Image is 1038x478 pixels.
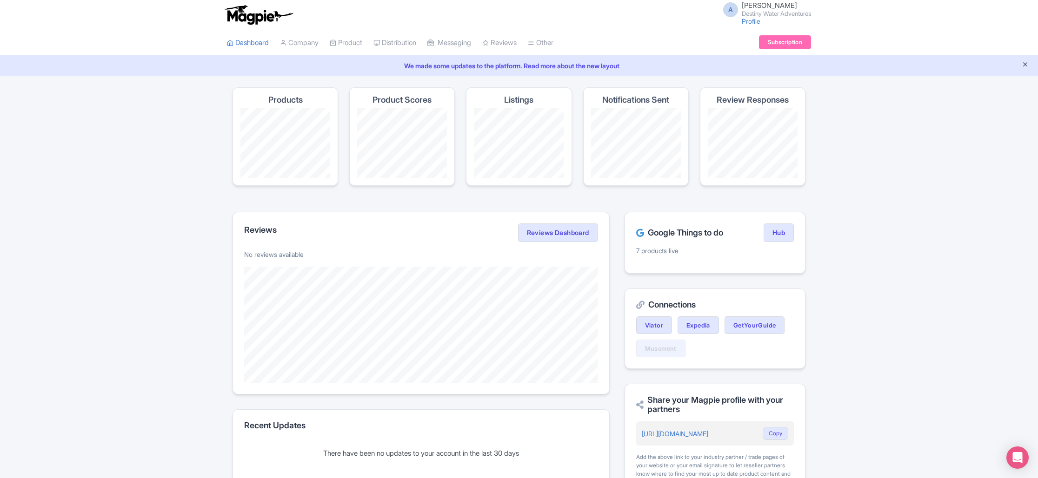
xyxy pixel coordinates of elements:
a: [URL][DOMAIN_NAME] [642,430,708,438]
div: Open Intercom Messenger [1006,446,1029,469]
a: GetYourGuide [725,316,785,334]
button: Copy [763,427,788,440]
h2: Reviews [244,225,277,235]
h2: Google Things to do [636,228,723,237]
h4: Products [268,95,303,105]
a: Subscription [759,35,811,49]
span: [PERSON_NAME] [742,1,797,10]
a: Other [528,30,553,56]
div: There have been no updates to your account in the last 30 days [244,448,598,459]
small: Destiny Water Adventures [742,11,811,17]
p: No reviews available [244,249,598,259]
h4: Notifications Sent [602,95,669,105]
a: Product [330,30,362,56]
a: A [PERSON_NAME] Destiny Water Adventures [718,2,811,17]
a: Messaging [427,30,471,56]
h4: Listings [504,95,533,105]
p: 7 products live [636,246,794,255]
a: Distribution [373,30,416,56]
a: Profile [742,17,760,25]
h4: Review Responses [717,95,789,105]
a: Viator [636,316,672,334]
button: Close announcement [1022,60,1029,71]
a: Dashboard [227,30,269,56]
h2: Share your Magpie profile with your partners [636,395,794,414]
h2: Connections [636,300,794,309]
h4: Product Scores [373,95,432,105]
a: Hub [764,223,794,242]
a: Reviews Dashboard [518,223,598,242]
a: Musement [636,340,685,357]
img: logo-ab69f6fb50320c5b225c76a69d11143b.png [222,5,294,25]
a: Reviews [482,30,517,56]
a: We made some updates to the platform. Read more about the new layout [6,61,1032,71]
a: Company [280,30,319,56]
h2: Recent Updates [244,421,598,430]
span: A [723,2,738,17]
a: Expedia [678,316,719,334]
